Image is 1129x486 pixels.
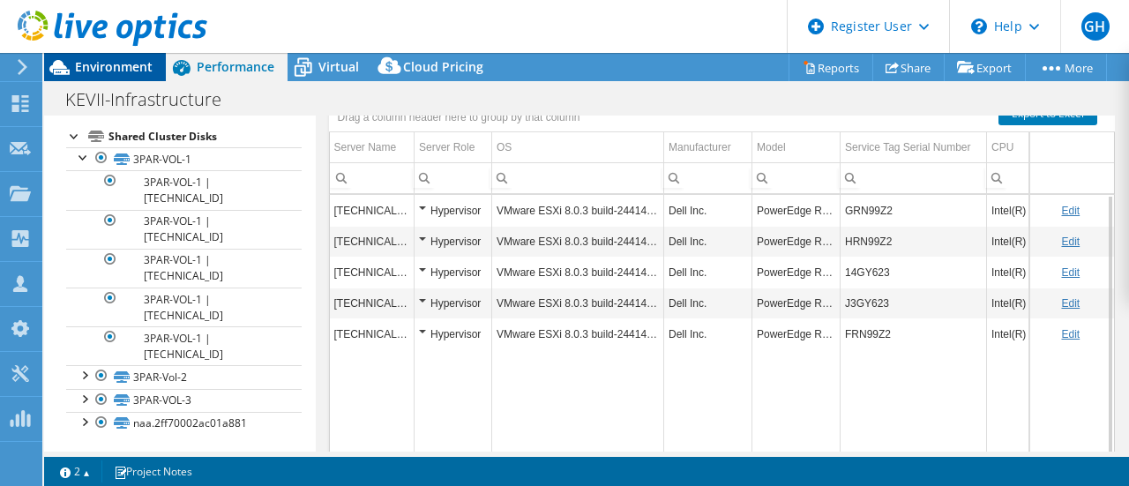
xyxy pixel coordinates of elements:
td: Column Server Name, Value 10.200.41.15 [330,318,415,349]
td: Column Manufacturer, Filter cell [664,162,752,193]
div: Service Tag Serial Number [845,137,971,158]
a: Edit [1061,328,1080,340]
td: Column Model, Filter cell [752,162,841,193]
td: Column Server Name, Value 10.200.41.11 [330,226,415,257]
td: Column Server Role, Value Hypervisor [415,195,492,226]
a: 3PAR-VOL-1 | [TECHNICAL_ID] [66,326,302,365]
td: Column Server Role, Value Hypervisor [415,288,492,318]
td: Column Model, Value PowerEdge R640 [752,257,841,288]
td: Column Server Role, Value Hypervisor [415,318,492,349]
td: Column Model, Value PowerEdge R640 [752,318,841,349]
a: 3PAR-VOL-3 [66,389,302,412]
span: Virtual [318,58,359,75]
td: Column OS, Value VMware ESXi 8.0.3 build-24414501 [492,195,664,226]
td: Column Service Tag Serial Number, Value FRN99Z2 [841,318,987,349]
span: Performance [197,58,274,75]
a: 3PAR-VOL-1 | [TECHNICAL_ID] [66,288,302,326]
td: Service Tag Serial Number Column [841,132,987,163]
td: Column Model, Value PowerEdge R640 [752,226,841,257]
td: Column OS, Value VMware ESXi 8.0.3 build-24414501 [492,226,664,257]
div: CPU [991,137,1013,158]
a: 3PAR-VOL-1 | [TECHNICAL_ID] [66,249,302,288]
svg: \n [971,19,987,34]
td: Column OS, Value VMware ESXi 8.0.3 build-24414501 [492,288,664,318]
a: Edit [1061,297,1080,310]
div: Hypervisor [419,262,487,283]
td: Model Column [752,132,841,163]
div: Hypervisor [419,231,487,252]
td: Column Server Name, Value 10.200.41.14 [330,288,415,318]
td: Manufacturer Column [664,132,752,163]
td: Column Manufacturer, Value Dell Inc. [664,226,752,257]
td: Column Manufacturer, Value Dell Inc. [664,318,752,349]
div: Server Role [419,137,475,158]
div: Shared Cluster Disks [108,126,302,147]
td: Column Server Name, Value 10.200.41.12 [330,195,415,226]
a: Reports [789,54,873,81]
a: Project Notes [101,460,205,482]
a: More [1025,54,1107,81]
td: Column Model, Value PowerEdge R640 [752,195,841,226]
td: Column Manufacturer, Value Dell Inc. [664,288,752,318]
span: Cloud Pricing [403,58,483,75]
a: 3PAR-VOL-1 | [TECHNICAL_ID] [66,170,302,209]
td: Column Service Tag Serial Number, Value J3GY623 [841,288,987,318]
a: 2 [48,460,102,482]
span: GH [1081,12,1110,41]
td: Column Server Name, Filter cell [330,162,415,193]
div: Server Name [334,137,397,158]
a: naa.2ff70002ac01a881 [66,412,302,435]
td: Column Server Role, Value Hypervisor [415,226,492,257]
td: Column Service Tag Serial Number, Filter cell [841,162,987,193]
td: Column Manufacturer, Value Dell Inc. [664,257,752,288]
a: Edit [1061,266,1080,279]
td: Column Service Tag Serial Number, Value 14GY623 [841,257,987,288]
a: Export [944,54,1026,81]
div: Data grid [329,96,1116,471]
td: Column Server Role, Value Hypervisor [415,257,492,288]
td: Column OS, Filter cell [492,162,664,193]
td: Column OS, Value VMware ESXi 8.0.3 build-24414501 [492,318,664,349]
div: Manufacturer [669,137,731,158]
td: Column Service Tag Serial Number, Value GRN99Z2 [841,195,987,226]
div: Hypervisor [419,324,487,345]
div: Model [757,137,786,158]
td: Column Service Tag Serial Number, Value HRN99Z2 [841,226,987,257]
td: Server Role Column [415,132,492,163]
a: Edit [1061,236,1080,248]
div: Hypervisor [419,293,487,314]
td: Column Server Name, Value 10.200.41.13 [330,257,415,288]
div: Drag a column header here to group by that column [333,105,585,130]
td: OS Column [492,132,664,163]
td: Server Name Column [330,132,415,163]
a: Edit [1061,205,1080,217]
a: Share [872,54,945,81]
td: Column Server Role, Filter cell [415,162,492,193]
span: Environment [75,58,153,75]
h1: KEVII-Infrastructure [57,90,249,109]
div: Hypervisor [419,200,487,221]
a: 3PAR-VOL-1 [66,147,302,170]
td: Column OS, Value VMware ESXi 8.0.3 build-24414501 [492,257,664,288]
div: OS [497,137,512,158]
td: Column Model, Value PowerEdge R640 [752,288,841,318]
a: 3PAR-VOL-1 | [TECHNICAL_ID] [66,210,302,249]
td: Column Manufacturer, Value Dell Inc. [664,195,752,226]
a: 3PAR-Vol-2 [66,365,302,388]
